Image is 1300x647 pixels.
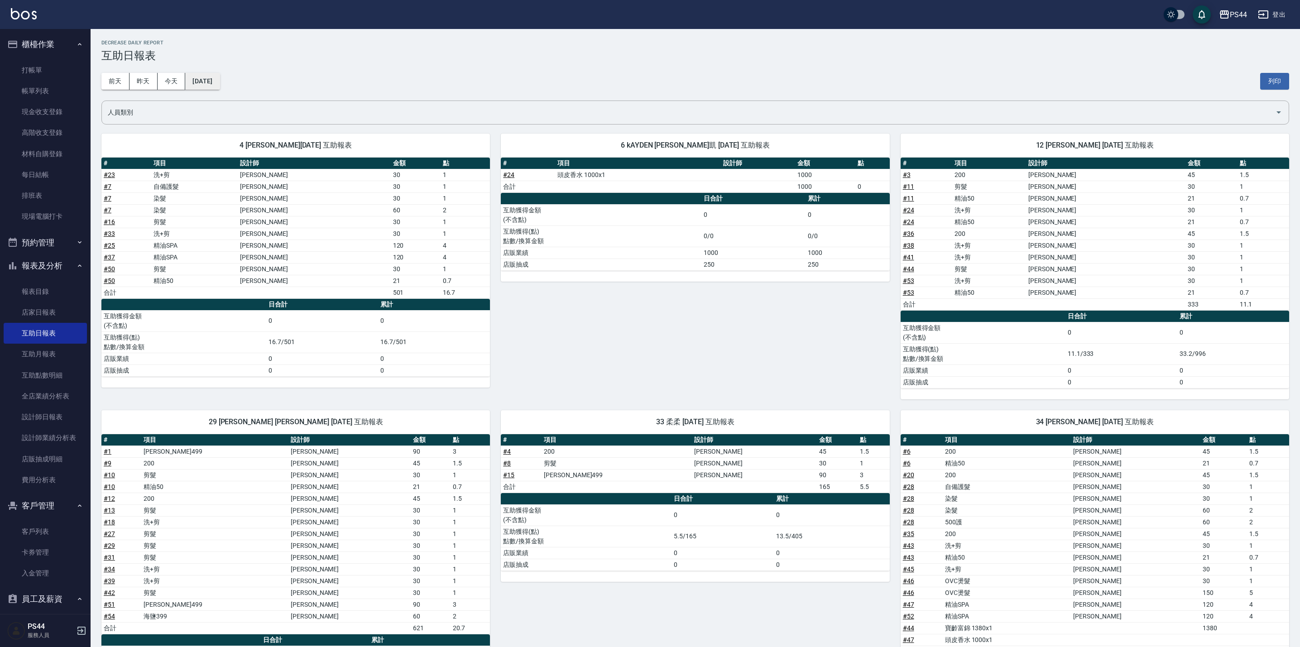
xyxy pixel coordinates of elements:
td: [PERSON_NAME] [238,263,391,275]
td: 互助獲得(點) 點數/換算金額 [101,331,266,353]
td: 自備護髮 [151,181,238,192]
td: 精油SPA [151,240,238,251]
a: 互助月報表 [4,344,87,364]
a: #33 [104,230,115,237]
th: # [101,434,141,446]
h5: PS44 [28,622,74,631]
th: 項目 [542,434,692,446]
a: #28 [903,507,914,514]
th: 項目 [952,158,1026,169]
td: 1000 [795,169,855,181]
td: 90 [411,446,451,457]
td: 30 [391,263,441,275]
td: [PERSON_NAME] [238,228,391,240]
td: 1 [1238,204,1289,216]
td: 染髮 [151,192,238,204]
a: #6 [903,460,911,467]
td: [PERSON_NAME] [1026,240,1185,251]
td: 精油SPA [151,251,238,263]
td: 30 [391,192,441,204]
a: #7 [104,206,111,214]
th: 設計師 [1026,158,1185,169]
td: 剪髮 [151,263,238,275]
button: 報表及分析 [4,254,87,278]
table: a dense table [101,158,490,299]
a: #52 [903,613,914,620]
td: 60 [391,204,441,216]
td: [PERSON_NAME]499 [141,446,288,457]
span: 33 柔柔 [DATE] 互助報表 [512,417,878,427]
table: a dense table [101,299,490,377]
th: 項目 [151,158,238,169]
td: 精油50 [952,216,1026,228]
a: #8 [503,460,511,467]
th: 點 [451,434,490,446]
td: 30 [1185,263,1238,275]
td: 200 [952,169,1026,181]
td: [PERSON_NAME] [692,457,817,469]
a: 設計師業績分析表 [4,427,87,448]
td: 1 [1238,240,1289,251]
td: 501 [391,287,441,298]
td: 0 [266,364,378,376]
a: 帳單列表 [4,81,87,101]
a: #27 [104,530,115,537]
td: 互助獲得金額 (不含點) [101,310,266,331]
td: 店販抽成 [901,376,1065,388]
td: 洗+剪 [151,169,238,181]
a: #15 [503,471,514,479]
button: save [1193,5,1211,24]
a: #4 [503,448,511,455]
span: 4 [PERSON_NAME][DATE] 互助報表 [112,141,479,150]
td: 30 [1185,275,1238,287]
td: 120 [391,240,441,251]
a: 互助日報表 [4,323,87,344]
th: 點 [441,158,490,169]
a: #11 [903,195,914,202]
a: #18 [104,518,115,526]
td: 0 [806,204,890,225]
td: 合計 [501,181,555,192]
a: #7 [104,183,111,190]
button: 前天 [101,73,130,90]
td: 45 [1185,169,1238,181]
td: 店販抽成 [101,364,266,376]
td: 1 [1238,251,1289,263]
td: 16.7/501 [266,331,378,353]
td: 剪髮 [151,216,238,228]
td: 店販抽成 [501,259,701,270]
td: 剪髮 [952,263,1026,275]
td: 30 [391,216,441,228]
th: # [501,434,542,446]
td: 店販業績 [501,247,701,259]
a: #47 [903,636,914,643]
th: # [101,158,151,169]
table: a dense table [501,158,889,193]
a: #24 [903,206,914,214]
a: #23 [104,171,115,178]
td: 互助獲得金額 (不含點) [501,204,701,225]
a: 排班表 [4,185,87,206]
a: #44 [903,265,914,273]
td: 11.1/333 [1065,343,1177,364]
td: [PERSON_NAME] [238,181,391,192]
th: 累計 [378,299,490,311]
button: 員工及薪資 [4,587,87,611]
th: 點 [1238,158,1289,169]
td: [PERSON_NAME] [238,275,391,287]
a: #1 [104,448,111,455]
a: #37 [104,254,115,261]
button: PS44 [1215,5,1251,24]
button: Open [1271,105,1286,120]
button: 客戶管理 [4,494,87,518]
td: [PERSON_NAME] [288,457,411,469]
a: #28 [903,518,914,526]
span: 29 [PERSON_NAME] [PERSON_NAME] [DATE] 互助報表 [112,417,479,427]
td: 1 [441,169,490,181]
td: [PERSON_NAME] [1026,287,1185,298]
td: 1000 [795,181,855,192]
a: #50 [104,265,115,273]
td: 1 [441,192,490,204]
td: 洗+剪 [952,240,1026,251]
td: 21 [1185,192,1238,204]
